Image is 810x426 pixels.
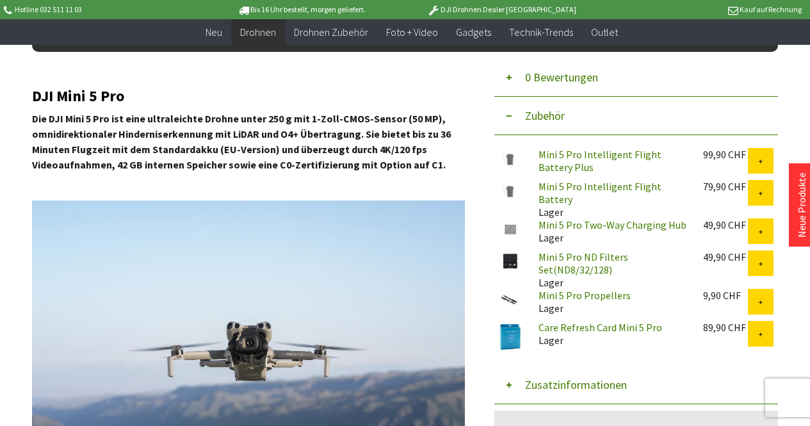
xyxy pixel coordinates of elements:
[703,180,748,193] div: 79,90 CHF
[32,88,465,104] h2: DJI Mini 5 Pro
[500,19,582,45] a: Technik-Trends
[494,180,526,201] img: Mini 5 Pro Intelligent Flight Battery
[494,218,526,240] img: Mini 5 Pro Two-Way Charging Hub
[456,26,491,38] span: Gadgets
[197,19,231,45] a: Neu
[591,26,618,38] span: Outlet
[582,19,627,45] a: Outlet
[795,172,808,238] a: Neue Produkte
[231,19,285,45] a: Drohnen
[294,26,368,38] span: Drohnen Zubehör
[202,2,401,17] p: Bis 16 Uhr bestellt, morgen geliefert.
[539,148,661,174] a: Mini 5 Pro Intelligent Flight Battery Plus
[703,321,748,334] div: 89,90 CHF
[528,321,693,347] div: Lager
[206,26,222,38] span: Neu
[703,250,748,263] div: 49,90 CHF
[703,218,748,231] div: 49,90 CHF
[539,218,686,231] a: Mini 5 Pro Two-Way Charging Hub
[32,112,451,171] strong: Die DJI Mini 5 Pro ist eine ultraleichte Drohne unter 250 g mit 1-Zoll-CMOS-Sensor (50 MP), omnid...
[377,19,447,45] a: Foto + Video
[539,180,661,206] a: Mini 5 Pro Intelligent Flight Battery
[494,58,778,97] button: 0 Bewertungen
[494,321,526,353] img: Care Refresh Card Mini 5 Pro
[494,366,778,404] button: Zusatzinformationen
[528,289,693,315] div: Lager
[539,250,628,276] a: Mini 5 Pro ND Filters Set(ND8/32/128)
[494,148,526,169] img: Mini 5 Pro Intelligent Flight Battery Plus
[703,289,748,302] div: 9,90 CHF
[539,321,662,334] a: Care Refresh Card Mini 5 Pro
[602,2,802,17] p: Kauf auf Rechnung
[2,2,202,17] p: Hotline 032 511 11 03
[494,289,526,310] img: Mini 5 Pro Propellers
[528,218,693,244] div: Lager
[528,180,693,218] div: Lager
[509,26,573,38] span: Technik-Trends
[494,250,526,272] img: Mini 5 Pro ND Filters Set(ND8/32/128)
[494,97,778,135] button: Zubehör
[285,19,377,45] a: Drohnen Zubehör
[401,2,601,17] p: DJI Drohnen Dealer [GEOGRAPHIC_DATA]
[528,250,693,289] div: Lager
[703,148,748,161] div: 99,90 CHF
[386,26,438,38] span: Foto + Video
[539,289,631,302] a: Mini 5 Pro Propellers
[240,26,276,38] span: Drohnen
[447,19,500,45] a: Gadgets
